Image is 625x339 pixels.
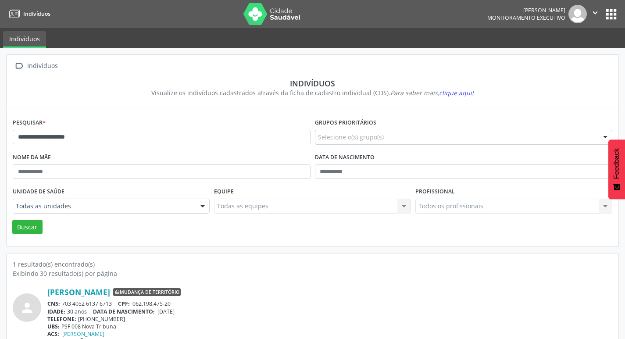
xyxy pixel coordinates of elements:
[315,116,376,130] label: Grupos prioritários
[487,14,565,21] span: Monitoramento Executivo
[439,89,474,97] span: clique aqui!
[132,300,171,307] span: 062.198.475-20
[157,308,175,315] span: [DATE]
[13,116,46,130] label: Pesquisar
[25,60,59,72] div: Indivíduos
[318,132,384,142] span: Selecione o(s) grupo(s)
[415,185,455,199] label: Profissional
[13,260,612,269] div: 1 resultado(s) encontrado(s)
[47,323,612,330] div: PSF 008 Nova Tribuna
[118,300,130,307] span: CPF:
[568,5,587,23] img: img
[19,79,606,88] div: Indivíduos
[13,185,64,199] label: Unidade de saúde
[587,5,604,23] button: 
[315,151,375,164] label: Data de nascimento
[390,89,474,97] i: Para saber mais,
[47,330,59,338] span: ACS:
[23,10,50,18] span: Indivíduos
[19,88,606,97] div: Visualize os indivíduos cadastrados através da ficha de cadastro individual (CDS).
[47,315,612,323] div: [PHONE_NUMBER]
[47,308,65,315] span: IDADE:
[13,60,25,72] i: 
[590,8,600,18] i: 
[16,202,192,211] span: Todas as unidades
[6,7,50,21] a: Indivíduos
[113,288,181,296] span: Mudança de território
[13,269,612,278] div: Exibindo 30 resultado(s) por página
[608,139,625,199] button: Feedback - Mostrar pesquisa
[47,287,110,297] a: [PERSON_NAME]
[47,308,612,315] div: 30 anos
[214,185,234,199] label: Equipe
[47,300,612,307] div: 703 4052 6137 6713
[62,330,104,338] a: [PERSON_NAME]
[47,315,76,323] span: TELEFONE:
[3,31,46,48] a: Indivíduos
[13,60,59,72] a:  Indivíduos
[12,220,43,235] button: Buscar
[613,148,621,179] span: Feedback
[47,323,60,330] span: UBS:
[604,7,619,22] button: apps
[47,300,60,307] span: CNS:
[19,300,35,316] i: person
[93,308,155,315] span: DATA DE NASCIMENTO:
[13,151,51,164] label: Nome da mãe
[487,7,565,14] div: [PERSON_NAME]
